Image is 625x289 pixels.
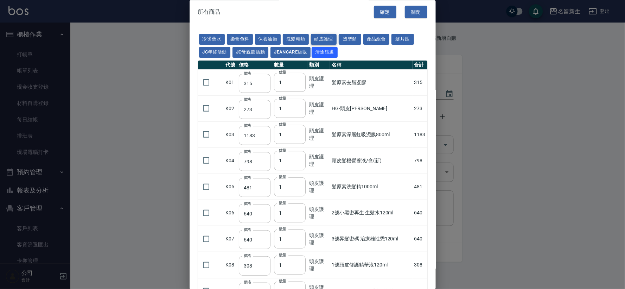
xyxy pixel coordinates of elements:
[413,96,427,122] td: 273
[244,279,251,285] label: 價格
[255,34,281,45] button: 保養油類
[330,122,412,148] td: 髮原素深層虹吸泥膜800ml
[283,34,309,45] button: 洗髮精類
[413,226,427,252] td: 640
[224,252,237,278] td: K08
[279,200,286,206] label: 數量
[224,96,237,122] td: K02
[279,279,286,284] label: 數量
[413,148,427,174] td: 798
[279,96,286,101] label: 數量
[330,200,412,226] td: 2號小 黑密再生 生髮水120ml
[224,61,237,70] th: 代號
[244,175,251,181] label: 價格
[279,174,286,180] label: 數量
[312,47,338,58] button: 清除篩選
[199,47,230,58] button: JC年終活動
[279,122,286,127] label: 數量
[330,96,412,122] td: HG-頭皮[PERSON_NAME]
[413,61,427,70] th: 合計
[363,34,389,45] button: 產品組合
[224,148,237,174] td: K04
[224,70,237,96] td: K01
[244,201,251,207] label: 價格
[339,34,361,45] button: 造型類
[279,252,286,258] label: 數量
[413,252,427,278] td: 308
[232,47,269,58] button: JC母親節活動
[279,148,286,153] label: 數量
[413,122,427,148] td: 1183
[224,174,237,200] td: K05
[244,97,251,102] label: 價格
[330,70,412,96] td: 髮原素去脂凝膠
[244,149,251,154] label: 價格
[307,252,330,278] td: 頭皮護理
[413,70,427,96] td: 315
[307,200,330,226] td: 頭皮護理
[244,253,251,259] label: 價格
[224,200,237,226] td: K06
[330,252,412,278] td: 1號頭皮修護精華液120ml
[307,148,330,174] td: 頭皮護理
[224,122,237,148] td: K03
[224,226,237,252] td: K07
[307,174,330,200] td: 頭皮護理
[307,96,330,122] td: 頭皮護理
[330,174,412,200] td: 髮原素洗髮精1000ml
[227,34,253,45] button: 染膏色料
[237,61,272,70] th: 價格
[413,200,427,226] td: 640
[413,174,427,200] td: 481
[244,71,251,76] label: 價格
[307,122,330,148] td: 頭皮護理
[405,6,427,19] button: 關閉
[374,6,396,19] button: 確定
[330,226,412,252] td: 3號 昇髮密碼 治療雄性禿120ml
[307,70,330,96] td: 頭皮護理
[311,34,337,45] button: 頭皮護理
[307,226,330,252] td: 頭皮護理
[272,61,307,70] th: 數量
[244,227,251,233] label: 價格
[199,34,225,45] button: 冷燙藥水
[391,34,414,45] button: 髮片區
[330,61,412,70] th: 名稱
[307,61,330,70] th: 類別
[270,47,311,58] button: JeanCare店販
[244,123,251,128] label: 價格
[279,226,286,232] label: 數量
[279,70,286,75] label: 數量
[198,8,221,15] span: 所有商品
[330,148,412,174] td: 頭皮髮根營養液/盒(新)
